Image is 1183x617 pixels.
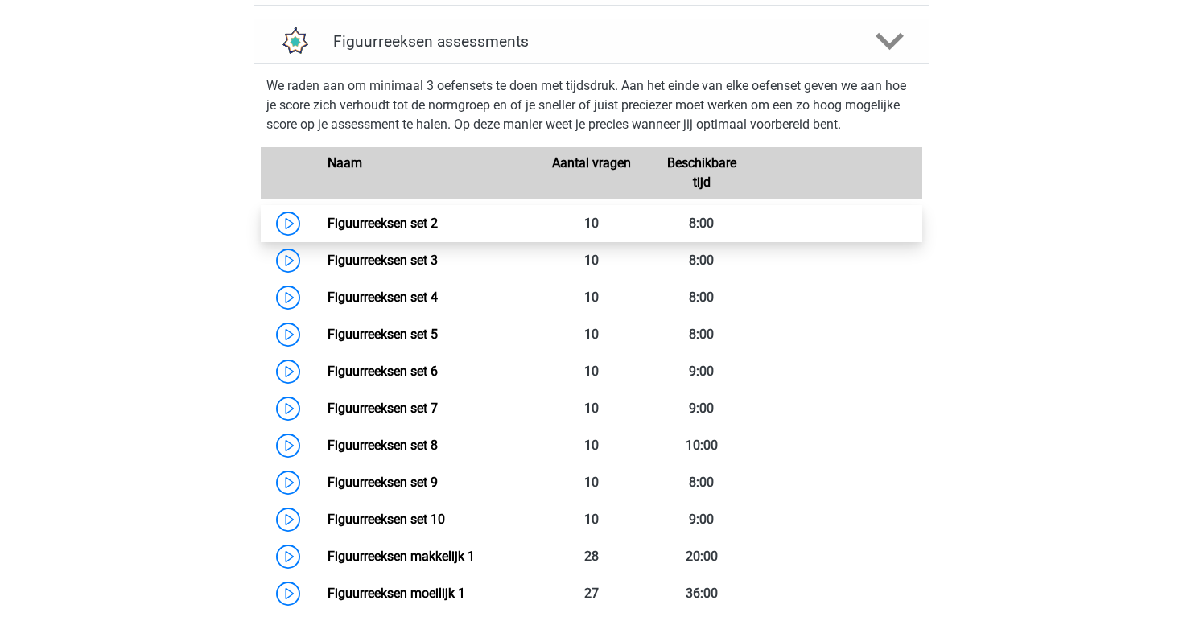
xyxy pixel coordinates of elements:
a: Figuurreeksen set 2 [328,216,438,231]
p: We raden aan om minimaal 3 oefensets te doen met tijdsdruk. Aan het einde van elke oefenset geven... [266,76,917,134]
a: Figuurreeksen set 8 [328,438,438,453]
div: Beschikbare tijd [646,154,756,192]
a: Figuurreeksen moeilijk 1 [328,586,465,601]
a: Figuurreeksen set 4 [328,290,438,305]
a: assessments Figuurreeksen assessments [247,19,936,64]
div: Naam [315,154,536,192]
div: Aantal vragen [536,154,646,192]
h4: Figuurreeksen assessments [333,32,850,51]
a: Figuurreeksen set 10 [328,512,445,527]
a: Figuurreeksen set 3 [328,253,438,268]
a: Figuurreeksen set 5 [328,327,438,342]
img: figuurreeksen assessments [274,21,315,62]
a: Figuurreeksen set 9 [328,475,438,490]
a: Figuurreeksen set 7 [328,401,438,416]
a: Figuurreeksen makkelijk 1 [328,549,475,564]
a: Figuurreeksen set 6 [328,364,438,379]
